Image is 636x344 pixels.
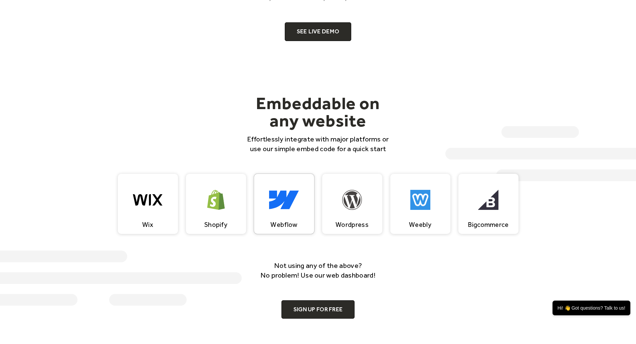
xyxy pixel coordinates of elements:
[186,174,246,234] a: Shopify
[204,221,227,229] div: Shopify
[251,261,385,280] p: Not using any of the above? No problem! Use our web dashboard!
[390,174,450,234] a: Weebly
[458,174,518,234] a: Bigcommerce
[285,22,352,41] a: SEE LIVE DEMO
[243,94,393,129] h2: Embeddable on any website
[254,174,314,234] a: Webflow
[409,221,431,229] div: Weebly
[281,300,355,319] a: Sign up for free
[118,174,178,234] a: Wix
[243,134,393,154] p: Effortlessly integrate with major platforms or use our simple embed code for a quick start
[142,221,153,229] div: Wix
[270,221,297,229] div: Webflow
[322,174,382,234] a: Wordpress
[336,221,369,229] div: Wordpress
[468,221,508,229] div: Bigcommerce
